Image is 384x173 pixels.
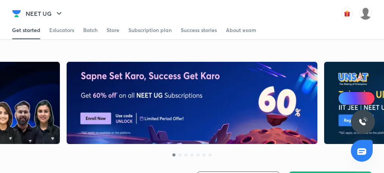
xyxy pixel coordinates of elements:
[83,21,98,39] a: Batch
[226,26,256,34] div: About exam
[128,21,172,39] a: Subscription plan
[128,26,172,34] div: Subscription plan
[358,117,367,126] img: ttu
[350,95,370,101] span: Ai Doubts
[181,21,217,39] a: Success stories
[107,26,119,34] div: Store
[181,26,217,34] div: Success stories
[107,21,119,39] a: Store
[12,21,40,39] a: Get started
[226,21,256,39] a: About exam
[49,21,74,39] a: Educators
[12,26,40,34] div: Get started
[21,6,68,21] button: NEET UG
[49,26,74,34] div: Educators
[83,26,98,34] div: Batch
[338,92,375,105] a: Ai Doubts
[12,9,21,18] img: Company Logo
[359,7,372,20] img: VAISHNAVI DWIVEDI
[341,8,353,20] img: avatar
[343,95,349,101] img: Icon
